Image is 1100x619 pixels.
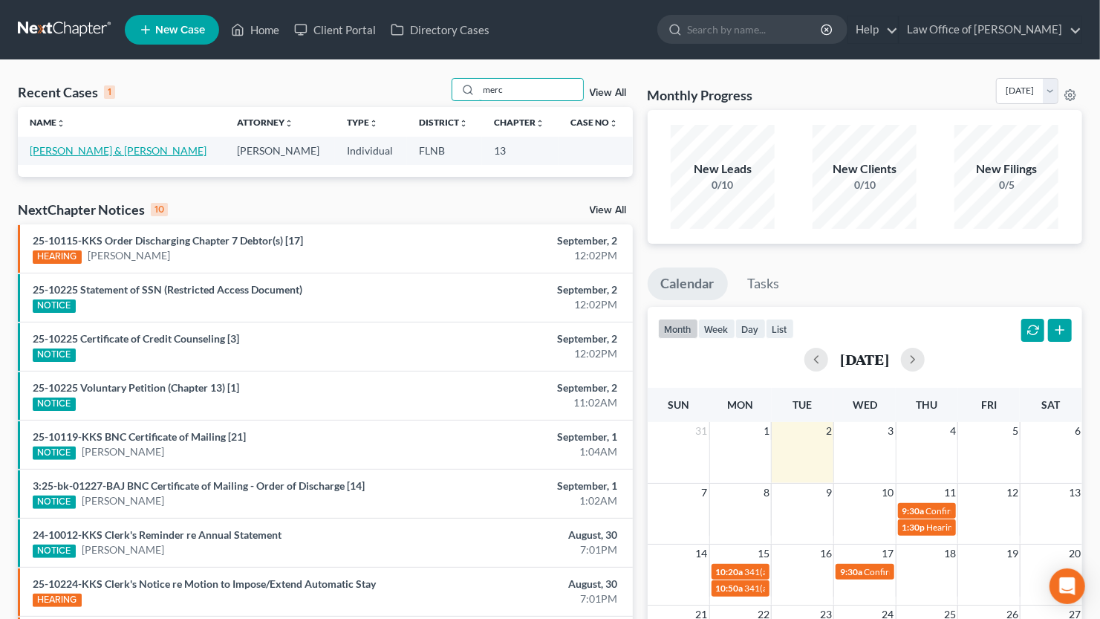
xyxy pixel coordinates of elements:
[33,545,76,558] div: NOTICE
[943,484,957,502] span: 11
[590,205,627,215] a: View All
[943,545,957,563] span: 18
[570,117,618,128] a: Case Nounfold_more
[383,16,497,43] a: Directory Cases
[745,583,972,594] span: 341(a) meeting for [PERSON_NAME] De [PERSON_NAME]
[33,381,239,394] a: 25-10225 Voluntary Petition (Chapter 13) [1]
[899,16,1081,43] a: Law Office of [PERSON_NAME]
[1073,422,1082,440] span: 6
[432,592,617,606] div: 7:01PM
[33,430,246,443] a: 25-10119-KKS BNC Certificate of Mailing [21]
[33,283,302,296] a: 25-10225 Statement of SSN (Restricted Access Document)
[225,137,335,164] td: [PERSON_NAME]
[1011,422,1020,440] span: 5
[658,319,698,339] button: month
[590,88,627,98] a: View All
[948,422,957,440] span: 4
[459,119,468,128] i: unfold_more
[33,577,376,590] a: 25-10224-KKS Clerk's Notice re Motion to Impose/Extend Automatic Stay
[56,119,65,128] i: unfold_more
[284,119,293,128] i: unfold_more
[1067,545,1082,563] span: 20
[813,161,917,178] div: New Clients
[954,161,1058,178] div: New Filings
[82,493,164,508] a: [PERSON_NAME]
[1042,398,1061,411] span: Sat
[155,25,205,36] span: New Case
[432,282,617,297] div: September, 2
[762,422,771,440] span: 1
[671,161,775,178] div: New Leads
[33,398,76,411] div: NOTICE
[482,137,559,164] td: 13
[432,248,617,263] div: 12:02PM
[33,496,76,509] div: NOTICE
[494,117,544,128] a: Chapterunfold_more
[735,268,793,300] a: Tasks
[848,16,898,43] a: Help
[432,479,617,493] div: September, 1
[745,566,888,577] span: 341(a) meeting for [PERSON_NAME]
[287,16,383,43] a: Client Portal
[33,250,82,264] div: HEARING
[840,566,862,577] span: 9:30a
[432,493,617,508] div: 1:02AM
[33,332,239,345] a: 25-10225 Certificate of Credit Counseling [3]
[1005,484,1020,502] span: 12
[1005,545,1020,563] span: 19
[432,542,617,557] div: 7:01PM
[224,16,287,43] a: Home
[479,79,583,100] input: Search by name...
[33,349,76,362] div: NOTICE
[793,398,813,411] span: Tue
[1067,484,1082,502] span: 13
[853,398,877,411] span: Wed
[369,119,378,128] i: unfold_more
[1049,568,1085,604] div: Open Intercom Messenger
[432,395,617,410] div: 11:02AM
[536,119,544,128] i: unfold_more
[981,398,997,411] span: Fri
[432,346,617,361] div: 12:02PM
[694,422,709,440] span: 31
[33,528,281,541] a: 24-10012-KKS Clerk's Reminder re Annual Statement
[916,398,937,411] span: Thu
[716,583,743,594] span: 10:50a
[766,319,794,339] button: list
[926,505,1095,516] span: Confirmation hearing for [PERSON_NAME]
[728,398,754,411] span: Mon
[756,545,771,563] span: 15
[432,430,617,444] div: September, 1
[432,577,617,592] div: August, 30
[432,331,617,346] div: September, 2
[700,484,709,502] span: 7
[864,566,1032,577] span: Confirmation hearing for [PERSON_NAME]
[824,484,833,502] span: 9
[735,319,766,339] button: day
[33,447,76,460] div: NOTICE
[698,319,735,339] button: week
[668,398,689,411] span: Sun
[33,594,82,607] div: HEARING
[716,566,743,577] span: 10:20a
[648,86,753,104] h3: Monthly Progress
[82,542,164,557] a: [PERSON_NAME]
[881,545,896,563] span: 17
[88,248,170,263] a: [PERSON_NAME]
[954,178,1058,192] div: 0/5
[824,422,833,440] span: 2
[347,117,378,128] a: Typeunfold_more
[18,201,168,218] div: NextChapter Notices
[237,117,293,128] a: Attorneyunfold_more
[407,137,482,164] td: FLNB
[30,144,206,157] a: [PERSON_NAME] & [PERSON_NAME]
[432,297,617,312] div: 12:02PM
[762,484,771,502] span: 8
[609,119,618,128] i: unfold_more
[33,479,365,492] a: 3:25-bk-01227-BAJ BNC Certificate of Mailing - Order of Discharge [14]
[151,203,168,216] div: 10
[419,117,468,128] a: Districtunfold_more
[687,16,823,43] input: Search by name...
[18,83,115,101] div: Recent Cases
[432,528,617,542] div: August, 30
